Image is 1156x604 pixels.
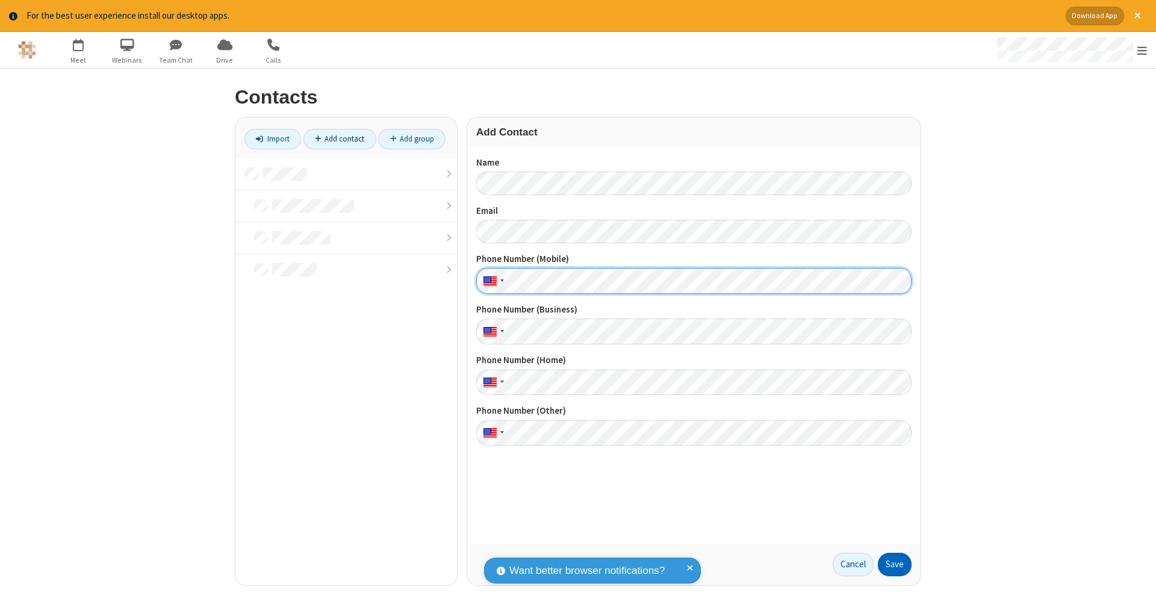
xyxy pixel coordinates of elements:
span: Webinars [105,55,150,66]
label: Phone Number (Business) [476,303,912,317]
label: Email [476,204,912,218]
a: Add contact [303,129,376,149]
button: Close alert [1128,7,1147,25]
img: QA Selenium DO NOT DELETE OR CHANGE [18,41,36,59]
button: Save [878,553,912,577]
a: Cancel [833,553,874,577]
span: Calls [251,55,296,66]
label: Phone Number (Home) [476,353,912,367]
div: United States: + 1 [476,319,508,344]
h2: Contacts [235,87,921,108]
h3: Add Contact [476,126,912,138]
a: Import [244,129,301,149]
div: Open menu [986,32,1156,68]
div: For the best user experience install our desktop apps. [26,9,1057,23]
a: Add group [378,129,446,149]
span: Team Chat [154,55,199,66]
span: Want better browser notifications? [509,563,665,579]
button: Download App [1066,7,1124,25]
span: Meet [56,55,101,66]
label: Name [476,156,912,170]
button: Logo [4,32,49,68]
label: Phone Number (Mobile) [476,252,912,266]
span: Drive [202,55,247,66]
div: United States: + 1 [476,420,508,446]
div: United States: + 1 [476,370,508,396]
label: Phone Number (Other) [476,404,912,418]
div: United States: + 1 [476,268,508,294]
